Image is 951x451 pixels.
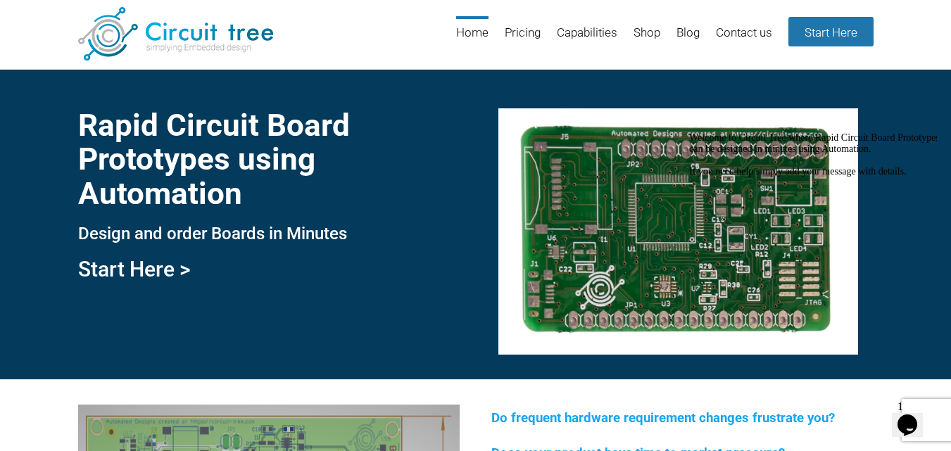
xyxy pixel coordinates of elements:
[634,16,660,62] a: Shop
[6,6,256,50] span: Welcome to Circuit Tree where Rapid Circuit Board Prototypes can be designed in minutes using Aut...
[78,257,191,281] a: Start Here >
[456,16,489,62] a: Home
[6,6,259,51] div: Welcome to Circuit Tree where Rapid Circuit Board Prototypes can be designed in minutes using Aut...
[505,16,541,62] a: Pricing
[684,127,937,388] iframe: chat widget
[78,108,460,210] h1: Rapid Circuit Board Prototypes using Automation
[78,7,273,61] img: Circuit Tree
[557,16,617,62] a: Capabilities
[788,17,874,46] a: Start Here
[491,410,835,426] span: Do frequent hardware requirement changes frustrate you?
[892,395,937,437] iframe: chat widget
[676,16,700,62] a: Blog
[716,16,772,62] a: Contact us
[78,224,460,243] h3: Design and order Boards in Minutes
